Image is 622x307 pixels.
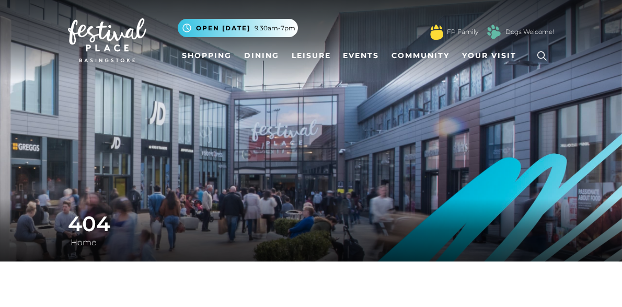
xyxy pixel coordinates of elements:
[287,46,335,65] a: Leisure
[387,46,454,65] a: Community
[462,50,516,61] span: Your Visit
[68,237,99,247] a: Home
[458,46,526,65] a: Your Visit
[240,46,283,65] a: Dining
[447,27,478,37] a: FP Family
[178,19,298,37] button: Open [DATE] 9.30am-7pm
[255,24,295,33] span: 9.30am-7pm
[196,24,250,33] span: Open [DATE]
[178,46,236,65] a: Shopping
[68,18,146,62] img: Festival Place Logo
[505,27,554,37] a: Dogs Welcome!
[339,46,383,65] a: Events
[68,211,554,236] h1: 404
